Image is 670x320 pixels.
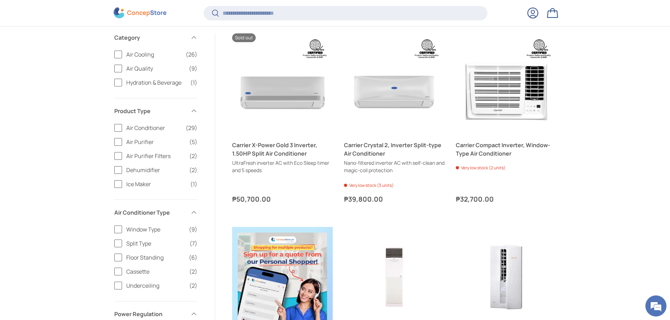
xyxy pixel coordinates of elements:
[189,281,197,290] span: (2)
[186,50,197,59] span: (26)
[126,180,186,188] span: Ice Maker
[126,225,185,234] span: Window Type
[114,25,197,50] summary: Category
[126,124,181,132] span: Air Conditioner
[126,239,185,248] span: Split Type
[189,267,197,276] span: (2)
[126,166,185,174] span: Dehumidifier
[126,138,185,146] span: Air Purifier
[126,267,185,276] span: Cassette
[344,141,445,158] a: Carrier Crystal 2, Inverter Split-type Air Conditioner
[190,180,197,188] span: (1)
[126,78,186,87] span: Hydration & Beverage
[456,33,556,134] a: Carrier Compact Inverter, Window-Type Air Conditioner
[126,50,181,59] span: Air Cooling
[186,124,197,132] span: (29)
[114,208,186,217] span: Air Conditioner Type
[114,107,186,115] span: Product Type
[126,64,185,73] span: Air Quality
[189,253,197,262] span: (6)
[114,33,186,42] span: Category
[344,33,445,134] a: Carrier Crystal 2, Inverter Split-type Air Conditioner
[189,152,197,160] span: (2)
[114,310,186,318] span: Power Regulation
[126,253,185,262] span: Floor Standing
[126,152,185,160] span: Air Purifier Filters
[232,33,333,134] a: Carrier X-Power Gold 3 Inverter, 1.50HP Split Air Conditioner
[114,98,197,124] summary: Product Type
[232,141,333,158] a: Carrier X-Power Gold 3 Inverter, 1.50HP Split Air Conditioner
[456,141,556,158] a: Carrier Compact Inverter, Window-Type Air Conditioner
[189,138,197,146] span: (5)
[189,64,197,73] span: (9)
[189,225,197,234] span: (9)
[114,8,166,19] img: ConcepStore
[190,239,197,248] span: (7)
[232,33,256,42] span: Sold out
[190,78,197,87] span: (1)
[114,200,197,225] summary: Air Conditioner Type
[189,166,197,174] span: (2)
[126,281,185,290] span: Underceiling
